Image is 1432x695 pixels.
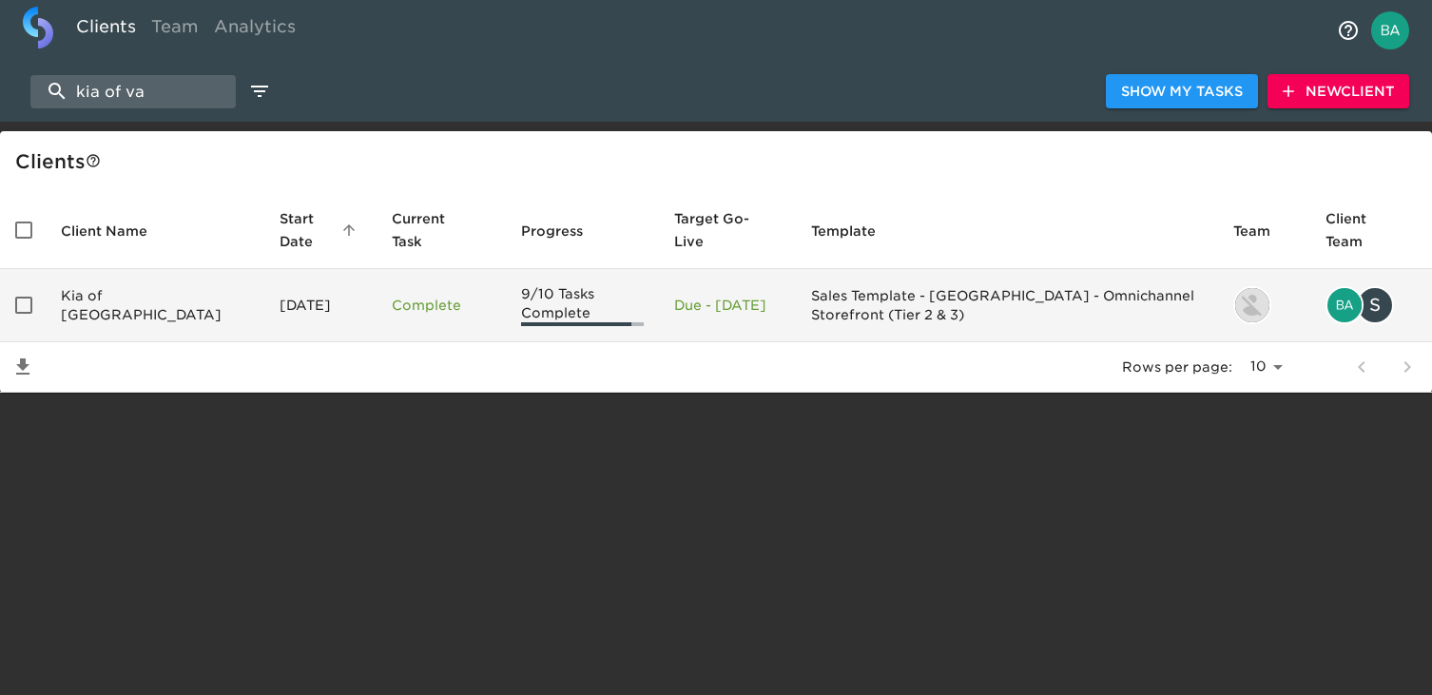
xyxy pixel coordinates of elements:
[68,7,144,53] a: Clients
[1326,8,1371,53] button: notifications
[392,296,491,315] p: Complete
[61,220,172,242] span: Client Name
[1122,357,1232,376] p: Rows per page:
[1268,74,1409,109] button: NewClient
[15,146,1424,177] div: Client s
[1233,220,1295,242] span: Team
[86,153,101,168] svg: This is a list of all of your clients and clients shared with you
[1106,74,1258,109] button: Show My Tasks
[1240,353,1289,381] select: rows per page
[521,220,608,242] span: Progress
[674,296,780,315] p: Due - [DATE]
[1371,11,1409,49] img: Profile
[243,75,276,107] button: edit
[280,207,361,253] span: Start Date
[23,7,53,48] img: logo
[1121,80,1243,104] span: Show My Tasks
[506,269,659,342] td: 9/10 Tasks Complete
[796,269,1218,342] td: Sales Template - [GEOGRAPHIC_DATA] - Omnichannel Storefront (Tier 2 & 3)
[811,220,900,242] span: Template
[46,269,264,342] td: Kia of [GEOGRAPHIC_DATA]
[392,207,466,253] span: This is the next Task in this Hub that should be completed
[1326,207,1417,253] span: Client Team
[674,207,780,253] span: Target Go-Live
[1233,286,1295,324] div: drew.doran@roadster.com
[1326,286,1417,324] div: bailey.rubin@cdk.com, skimbro@kiavacaville.com
[206,7,303,53] a: Analytics
[30,75,236,108] input: search
[1327,288,1362,322] img: bailey.rubin@cdk.com
[1356,286,1394,324] div: S
[1283,80,1394,104] span: New Client
[264,269,377,342] td: [DATE]
[674,207,755,253] span: Calculated based on the start date and the duration of all Tasks contained in this Hub.
[392,207,491,253] span: Current Task
[144,7,206,53] a: Team
[1235,288,1269,322] img: drew.doran@roadster.com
